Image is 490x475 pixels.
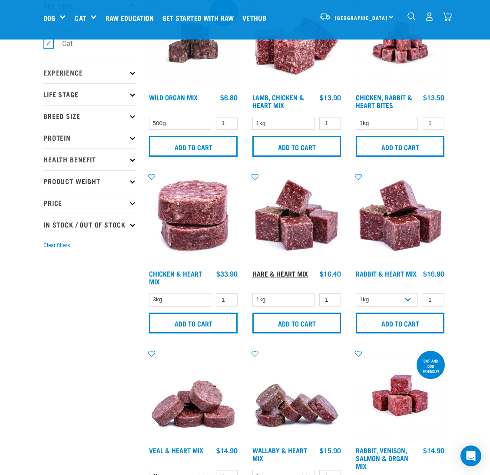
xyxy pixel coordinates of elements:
[43,105,136,127] p: Breed Size
[319,13,331,20] img: van-moving.png
[252,448,307,460] a: Wallaby & Heart Mix
[216,270,238,277] div: $33.90
[356,313,444,333] input: Add to cart
[250,349,343,442] img: 1093 Wallaby Heart Medallions 01
[149,313,238,333] input: Add to cart
[460,445,481,466] div: Open Intercom Messenger
[423,270,444,277] div: $16.90
[149,95,198,99] a: Wild Organ Mix
[356,136,444,157] input: Add to cart
[103,0,160,35] a: Raw Education
[43,83,136,105] p: Life Stage
[250,172,343,265] img: Pile Of Cubed Hare Heart For Pets
[147,349,240,442] img: 1152 Veal Heart Medallions 01
[423,446,444,454] div: $14.90
[320,446,341,454] div: $15.90
[319,117,341,130] input: 1
[216,293,238,307] input: 1
[320,93,341,101] div: $13.90
[356,271,417,275] a: Rabbit & Heart Mix
[335,16,387,19] span: [GEOGRAPHIC_DATA]
[354,172,447,265] img: 1087 Rabbit Heart Cubes 01
[356,448,408,468] a: Rabbit, Venison, Salmon & Organ Mix
[319,293,341,307] input: 1
[423,293,444,307] input: 1
[48,38,76,49] label: Cat
[149,448,203,452] a: Veal & Heart Mix
[43,170,136,192] p: Product Weight
[252,271,308,275] a: Hare & Heart Mix
[43,62,136,83] p: Experience
[423,117,444,130] input: 1
[43,13,55,23] a: Dog
[252,136,341,157] input: Add to cart
[407,12,416,20] img: home-icon-1@2x.png
[149,271,202,283] a: Chicken & Heart Mix
[252,313,341,333] input: Add to cart
[320,270,341,277] div: $16.40
[356,95,412,107] a: Chicken, Rabbit & Heart Bites
[43,127,136,148] p: Protein
[443,12,452,21] img: home-icon@2x.png
[417,354,445,378] div: Cat and dog friendly!
[149,136,238,157] input: Add to cart
[43,214,136,235] p: In Stock / Out Of Stock
[216,117,238,130] input: 1
[75,13,86,23] a: Cat
[43,148,136,170] p: Health Benefit
[425,12,434,21] img: user.png
[160,0,240,35] a: Get started with Raw
[43,241,70,249] button: Clear filters
[216,446,238,454] div: $14.90
[43,192,136,214] p: Price
[147,172,240,265] img: Chicken and Heart Medallions
[252,95,304,107] a: Lamb, Chicken & Heart Mix
[240,0,273,35] a: Vethub
[220,93,238,101] div: $6.80
[354,349,447,442] img: Rabbit Venison Salmon Organ 1688
[423,93,444,101] div: $13.50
